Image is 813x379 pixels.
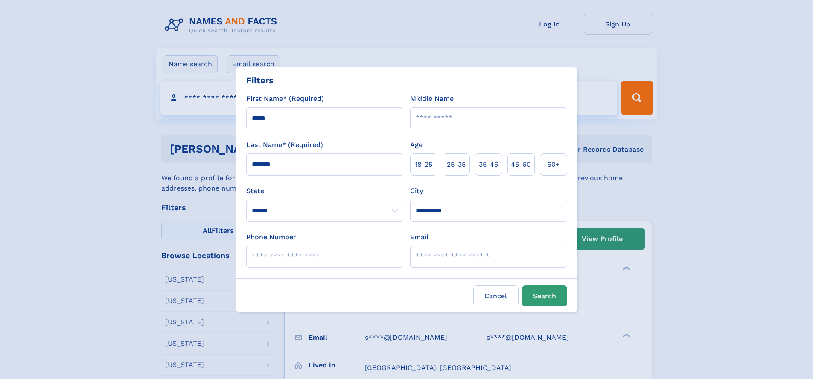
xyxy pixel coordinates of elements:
[246,94,324,104] label: First Name* (Required)
[246,140,323,150] label: Last Name* (Required)
[246,74,274,87] div: Filters
[479,159,498,170] span: 35‑45
[410,140,423,150] label: Age
[547,159,560,170] span: 60+
[511,159,531,170] span: 45‑60
[246,186,403,196] label: State
[522,285,567,306] button: Search
[410,232,428,242] label: Email
[246,232,296,242] label: Phone Number
[410,186,423,196] label: City
[473,285,519,306] label: Cancel
[415,159,432,170] span: 18‑25
[447,159,466,170] span: 25‑35
[410,94,454,104] label: Middle Name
